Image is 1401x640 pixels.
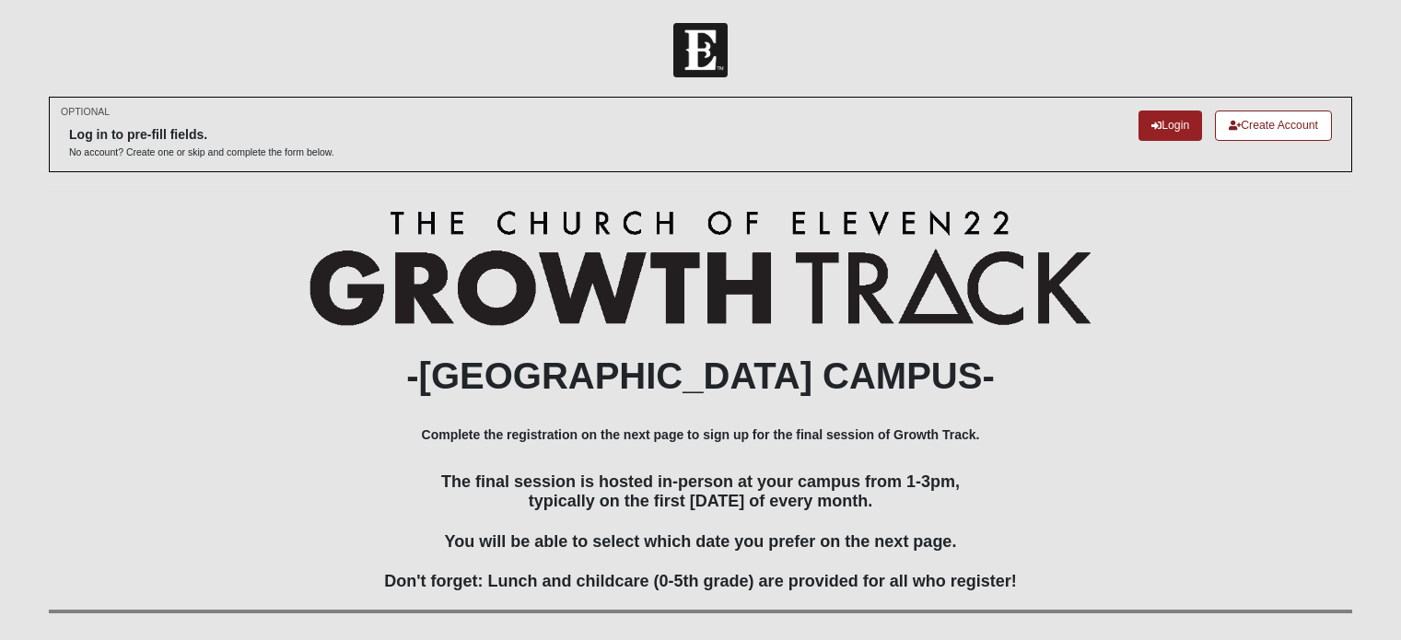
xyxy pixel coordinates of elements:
a: Login [1138,111,1202,141]
span: Don't forget: Lunch and childcare (0-5th grade) are provided for all who register! [384,572,1016,590]
img: Church of Eleven22 Logo [673,23,728,77]
span: The final session is hosted in-person at your campus from 1-3pm, [441,472,960,491]
b: -[GEOGRAPHIC_DATA] CAMPUS- [406,355,995,396]
p: No account? Create one or skip and complete the form below. [69,145,334,159]
small: OPTIONAL [61,105,110,119]
span: typically on the first [DATE] of every month. [529,492,873,510]
span: You will be able to select which date you prefer on the next page. [445,532,957,551]
h6: Log in to pre-fill fields. [69,127,334,143]
a: Create Account [1215,111,1332,141]
b: Complete the registration on the next page to sign up for the final session of Growth Track. [422,427,980,442]
img: Growth Track Logo [309,210,1092,325]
